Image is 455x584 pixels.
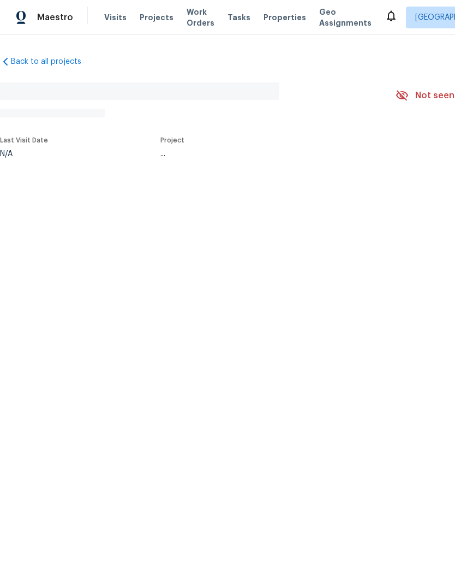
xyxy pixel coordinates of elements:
[319,7,372,28] span: Geo Assignments
[37,12,73,23] span: Maestro
[228,14,250,21] span: Tasks
[160,150,370,158] div: ...
[104,12,127,23] span: Visits
[187,7,214,28] span: Work Orders
[264,12,306,23] span: Properties
[160,137,184,144] span: Project
[140,12,173,23] span: Projects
